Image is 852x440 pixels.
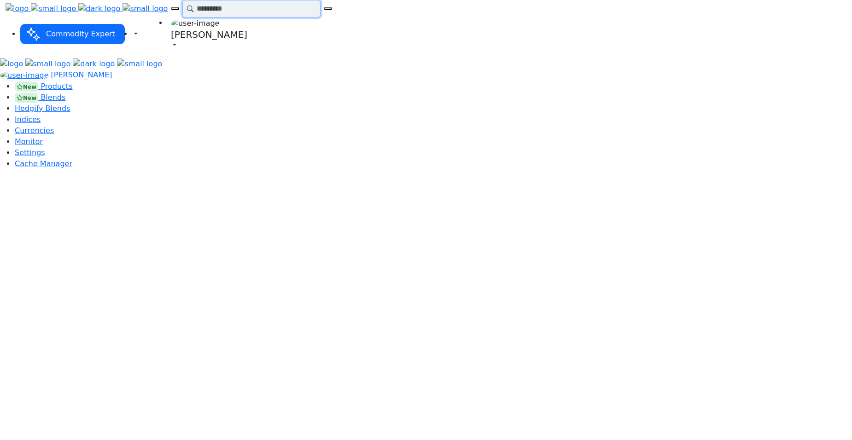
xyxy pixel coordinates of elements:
[15,115,41,124] a: Indices
[123,3,168,14] img: small logo
[15,159,72,168] a: Cache Manager
[78,4,168,13] a: dark logo small logo
[25,58,70,69] img: small logo
[6,4,78,13] a: logo small logo
[171,29,247,40] h5: [PERSON_NAME]
[15,104,70,113] a: Hedgify Blends
[20,29,125,38] a: Commodity Expert
[117,58,162,69] img: small logo
[42,26,119,42] span: Commodity Expert
[41,93,65,102] span: Blends
[78,3,120,14] img: dark logo
[41,82,72,91] span: Products
[15,126,54,135] a: Currencies
[15,82,38,91] div: New
[31,3,76,14] img: small logo
[15,93,65,102] a: New Blends
[15,82,72,91] a: New Products
[20,24,125,44] button: Commodity Expert
[6,3,29,14] img: logo
[51,70,112,79] span: [PERSON_NAME]
[73,58,115,69] img: dark logo
[15,93,38,102] div: New
[15,137,43,146] a: Monitor
[15,148,45,157] a: Settings
[73,59,162,68] a: dark logo small logo
[171,18,219,29] img: user-image
[167,17,251,51] a: user-image [PERSON_NAME]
